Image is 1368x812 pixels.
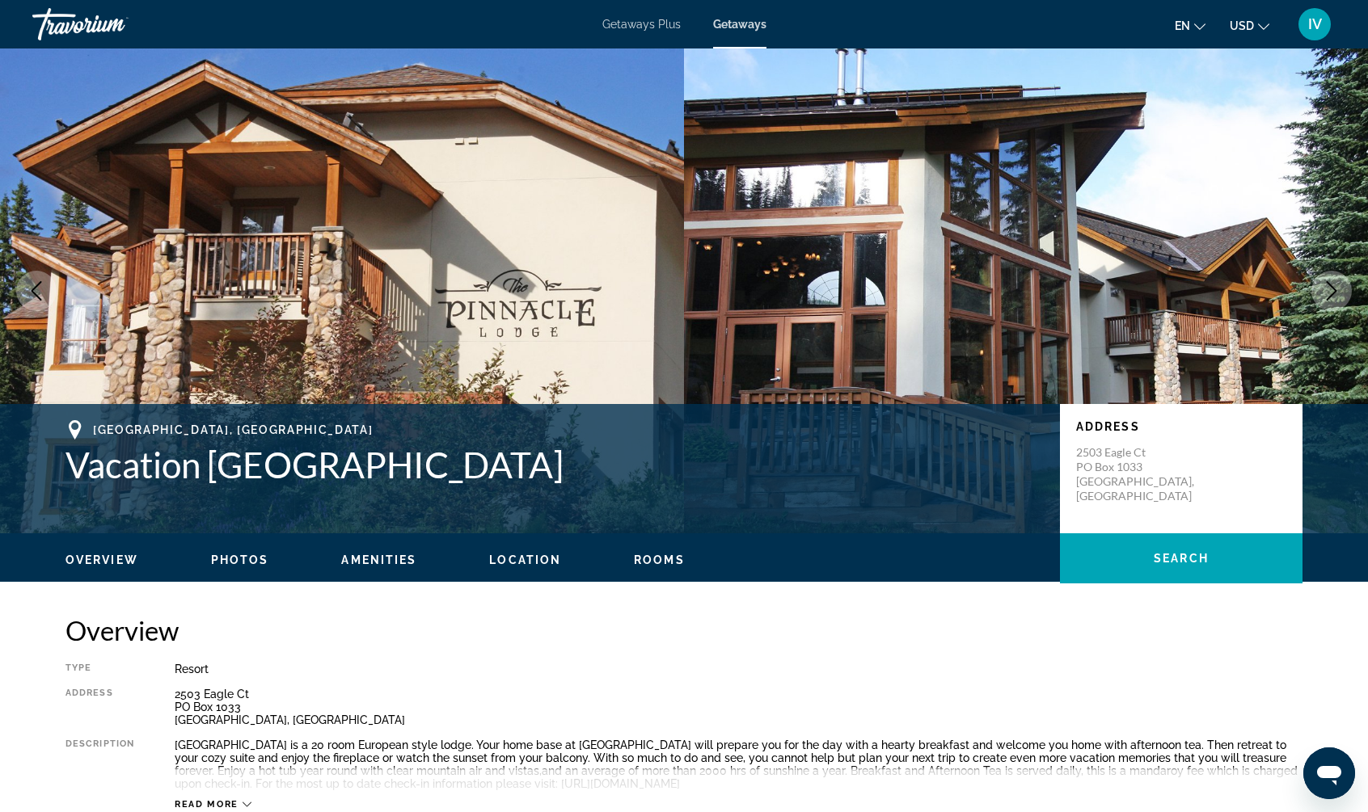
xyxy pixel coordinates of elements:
[65,444,1044,486] h1: Vacation [GEOGRAPHIC_DATA]
[16,271,57,311] button: Previous image
[32,3,194,45] a: Travorium
[1175,19,1190,32] span: en
[1303,747,1355,799] iframe: Кнопка запуска окна обмена сообщениями
[65,738,134,790] div: Description
[211,553,269,566] span: Photos
[65,553,138,566] span: Overview
[175,688,1303,726] div: 2503 Eagle Ct PO Box 1033 [GEOGRAPHIC_DATA], [GEOGRAPHIC_DATA]
[65,663,134,675] div: Type
[1175,14,1205,37] button: Change language
[175,798,251,810] button: Read more
[65,614,1303,646] h2: Overview
[93,423,373,436] span: [GEOGRAPHIC_DATA], [GEOGRAPHIC_DATA]
[602,18,681,31] a: Getaways Plus
[65,688,134,726] div: Address
[211,553,269,567] button: Photos
[1294,7,1336,41] button: User Menu
[489,553,561,566] span: Location
[1154,552,1209,565] span: Search
[1076,445,1205,503] p: 2503 Eagle Ct PO Box 1033 [GEOGRAPHIC_DATA], [GEOGRAPHIC_DATA]
[634,553,685,567] button: Rooms
[1076,420,1286,433] p: Address
[341,553,416,567] button: Amenities
[489,553,561,567] button: Location
[175,738,1303,790] div: [GEOGRAPHIC_DATA] is a 20 room European style lodge. Your home base at [GEOGRAPHIC_DATA] will pre...
[1311,271,1352,311] button: Next image
[1308,16,1322,32] span: IV
[175,799,239,810] span: Read more
[1230,19,1254,32] span: USD
[634,553,685,566] span: Rooms
[1230,14,1269,37] button: Change currency
[341,553,416,566] span: Amenities
[175,663,1303,675] div: Resort
[65,553,138,567] button: Overview
[1060,533,1303,583] button: Search
[713,18,766,31] a: Getaways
